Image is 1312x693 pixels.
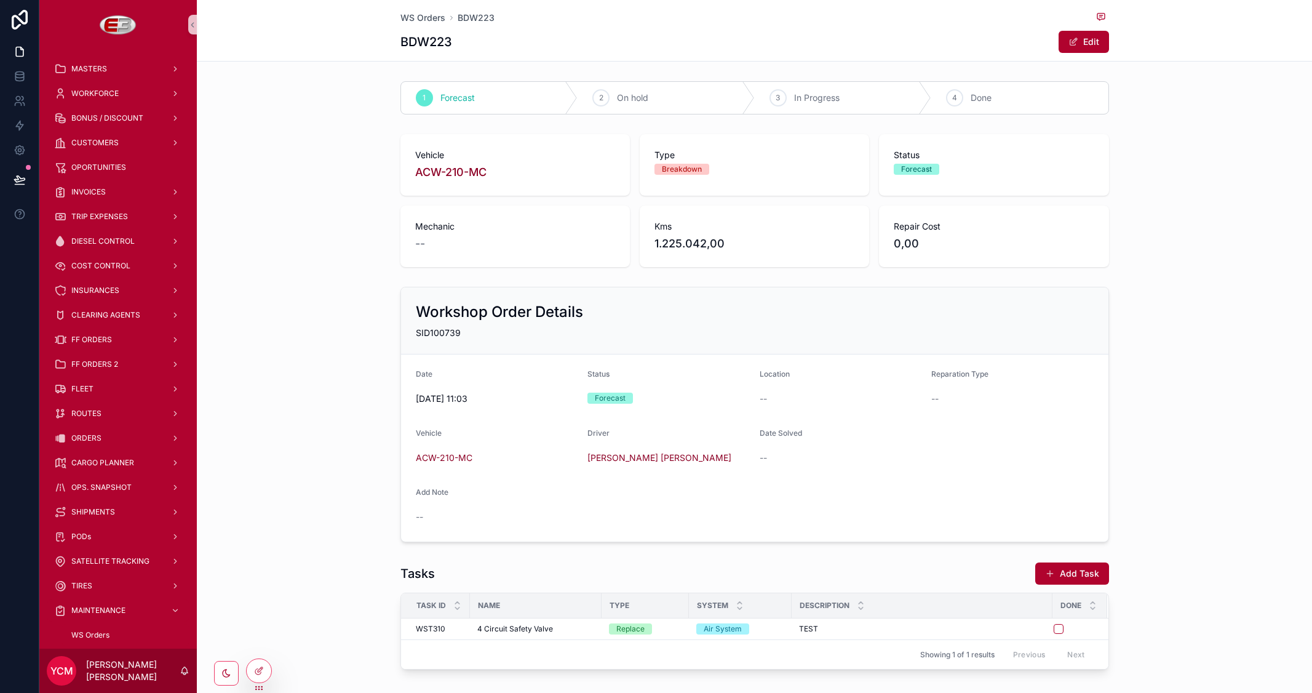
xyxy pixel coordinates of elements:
[595,393,626,404] div: Forecast
[47,304,189,326] a: CLEARING AGENTS
[71,89,119,98] span: WORKFORCE
[62,624,189,646] a: WS Orders
[794,92,840,104] span: In Progress
[47,255,189,277] a: COST CONTROL
[47,452,189,474] a: CARGO PLANNER
[952,93,957,103] span: 4
[920,650,995,660] span: Showing 1 of 1 results
[400,33,452,50] h1: BDW223
[760,393,767,405] span: --
[71,556,149,566] span: SATELLITE TRACKING
[71,483,132,492] span: OPS. SNAPSHOT
[47,206,189,228] a: TRIP EXPENSES
[894,149,1094,161] span: Status
[971,92,992,104] span: Done
[662,164,702,175] div: Breakdown
[931,393,939,405] span: --
[617,92,648,104] span: On hold
[71,212,128,222] span: TRIP EXPENSES
[47,329,189,351] a: FF ORDERS
[415,164,487,181] a: ACW-210-MC
[86,659,180,683] p: [PERSON_NAME] [PERSON_NAME]
[71,409,101,419] span: ROUTES
[47,501,189,523] a: SHIPMENTS
[704,623,742,635] div: Air System
[71,138,119,148] span: CUSTOMERS
[400,565,435,582] h1: Tasks
[71,532,91,542] span: PODs
[71,384,93,394] span: FLEET
[760,452,767,464] span: --
[901,164,932,175] div: Forecast
[47,476,189,499] a: OPS. SNAPSHOT
[416,511,423,523] span: --
[894,235,1094,252] span: 0,00
[654,235,854,252] span: 1.225.042,00
[71,286,119,295] span: INSURANCES
[477,624,594,634] a: 4 Circuit Safety Valve
[71,236,135,246] span: DIESEL CONTROL
[39,49,197,649] div: scrollable content
[47,107,189,129] a: BONUS / DISCOUNT
[71,458,134,468] span: CARGO PLANNER
[776,93,780,103] span: 3
[47,132,189,154] a: CUSTOMERS
[71,64,107,74] span: MASTERS
[415,220,615,233] span: Mechanic
[440,92,475,104] span: Forecast
[458,12,495,24] a: BDW223
[423,93,426,103] span: 1
[1035,563,1109,585] a: Add Task
[416,302,583,322] h2: Workshop Order Details
[1060,601,1081,611] span: Done
[47,58,189,80] a: MASTERS
[50,663,73,678] span: YCM
[71,162,126,172] span: OPORTUNITIES
[400,12,445,24] a: WS Orders
[47,403,189,425] a: ROUTES
[1059,31,1109,53] button: Edit
[931,369,988,379] span: Reparation Type
[760,369,790,379] span: Location
[416,369,432,379] span: Date
[47,378,189,400] a: FLEET
[587,369,610,379] span: Status
[416,327,461,338] span: SID100739
[71,606,125,615] span: MAINTENANCE
[47,181,189,203] a: INVOICES
[71,261,130,271] span: COST CONTROL
[415,149,615,161] span: Vehicle
[71,359,118,369] span: FF ORDERS 2
[71,187,106,197] span: INVOICES
[47,279,189,302] a: INSURANCES
[71,113,143,123] span: BONUS / DISCOUNT
[415,235,425,252] span: --
[47,353,189,375] a: FF ORDERS 2
[71,433,101,443] span: ORDERS
[47,156,189,178] a: OPORTUNITIES
[416,624,445,634] span: WST310
[616,623,645,635] div: Replace
[416,452,472,464] a: ACW-210-MC
[799,624,818,634] span: TEST
[47,550,189,572] a: SATELLITE TRACKING
[587,428,610,438] span: Driver
[799,624,1045,634] a: TEST
[800,601,849,611] span: Description
[47,427,189,449] a: ORDERS
[47,526,189,548] a: PODs
[71,310,140,320] span: CLEARING AGENTS
[416,601,446,611] span: Task Id
[587,452,731,464] a: [PERSON_NAME] [PERSON_NAME]
[477,624,553,634] span: 4 Circuit Safety Valve
[610,601,629,611] span: Type
[609,623,682,635] a: Replace
[697,601,728,611] span: System
[71,507,115,517] span: SHIPMENTS
[894,220,1094,233] span: Repair Cost
[416,624,463,634] a: WST310
[478,601,500,611] span: Name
